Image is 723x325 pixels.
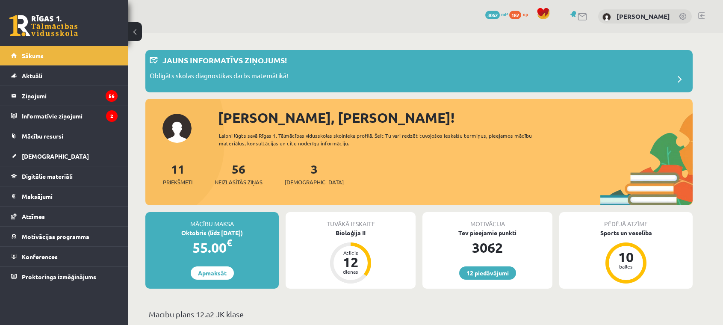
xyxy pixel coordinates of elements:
p: Mācību plāns 12.a2 JK klase [149,308,689,320]
div: Bioloģija II [286,228,416,237]
div: 55.00 [145,237,279,258]
p: Obligāts skolas diagnostikas darbs matemātikā! [150,71,288,83]
a: [DEMOGRAPHIC_DATA] [11,146,118,166]
a: Konferences [11,247,118,266]
a: Bioloģija II Atlicis 12 dienas [286,228,416,285]
a: [PERSON_NAME] [617,12,670,21]
a: Apmaksāt [191,266,234,280]
a: Atzīmes [11,207,118,226]
div: Mācību maksa [145,212,279,228]
span: mP [501,11,508,18]
span: Mācību resursi [22,132,63,140]
div: Motivācija [422,212,552,228]
div: Atlicis [338,250,363,255]
span: € [227,236,232,249]
p: Jauns informatīvs ziņojums! [162,54,287,66]
div: 3062 [422,237,552,258]
div: Tev pieejamie punkti [422,228,552,237]
legend: Ziņojumi [22,86,118,106]
i: 2 [106,110,118,122]
a: 3[DEMOGRAPHIC_DATA] [285,161,344,186]
span: 3062 [485,11,500,19]
div: 10 [613,250,639,264]
span: xp [522,11,528,18]
a: Jauns informatīvs ziņojums! Obligāts skolas diagnostikas darbs matemātikā! [150,54,688,88]
div: Pēdējā atzīme [559,212,693,228]
span: Atzīmes [22,213,45,220]
span: Neizlasītās ziņas [215,178,263,186]
a: Sākums [11,46,118,65]
legend: Maksājumi [22,186,118,206]
a: Rīgas 1. Tālmācības vidusskola [9,15,78,36]
a: 12 piedāvājumi [459,266,516,280]
span: Motivācijas programma [22,233,89,240]
a: 3062 mP [485,11,508,18]
div: Sports un veselība [559,228,693,237]
a: 11Priekšmeti [163,161,192,186]
a: 56Neizlasītās ziņas [215,161,263,186]
i: 56 [106,90,118,102]
span: [DEMOGRAPHIC_DATA] [285,178,344,186]
a: Proktoringa izmēģinājums [11,267,118,287]
span: Aktuāli [22,72,42,80]
span: Sākums [22,52,44,59]
a: Digitālie materiāli [11,166,118,186]
span: 182 [509,11,521,19]
a: Informatīvie ziņojumi2 [11,106,118,126]
span: Digitālie materiāli [22,172,73,180]
a: Mācību resursi [11,126,118,146]
span: Konferences [22,253,58,260]
a: Motivācijas programma [11,227,118,246]
a: 182 xp [509,11,532,18]
a: Sports un veselība 10 balles [559,228,693,285]
div: Laipni lūgts savā Rīgas 1. Tālmācības vidusskolas skolnieka profilā. Šeit Tu vari redzēt tuvojošo... [219,132,547,147]
div: Tuvākā ieskaite [286,212,416,228]
img: Ārons Roderts [602,13,611,21]
div: balles [613,264,639,269]
span: [DEMOGRAPHIC_DATA] [22,152,89,160]
span: Proktoringa izmēģinājums [22,273,96,281]
div: 12 [338,255,363,269]
div: Oktobris (līdz [DATE]) [145,228,279,237]
span: Priekšmeti [163,178,192,186]
a: Aktuāli [11,66,118,86]
a: Maksājumi [11,186,118,206]
div: dienas [338,269,363,274]
legend: Informatīvie ziņojumi [22,106,118,126]
a: Ziņojumi56 [11,86,118,106]
div: [PERSON_NAME], [PERSON_NAME]! [218,107,693,128]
